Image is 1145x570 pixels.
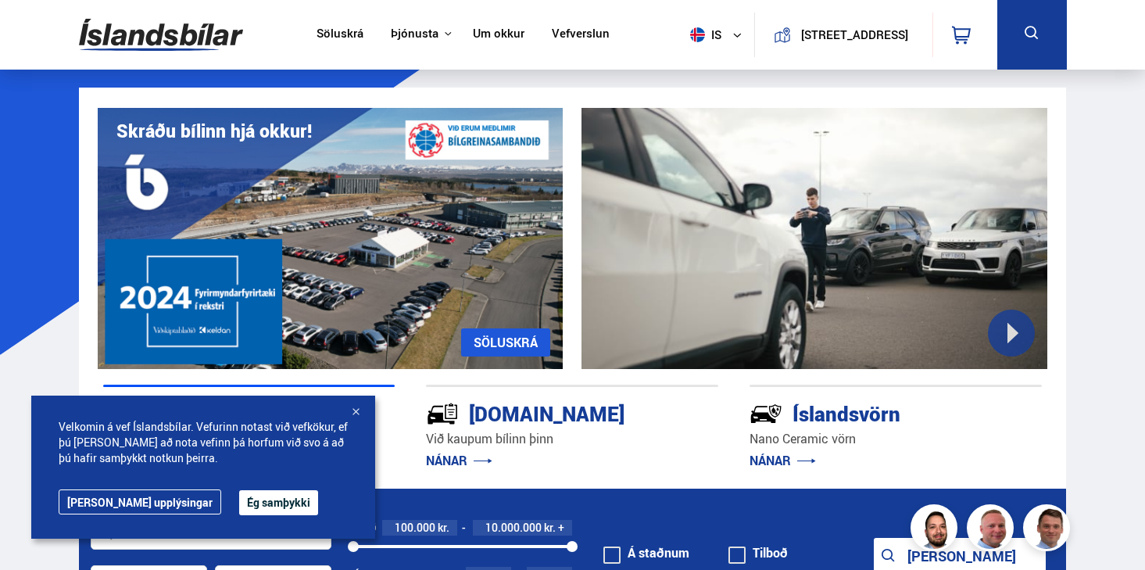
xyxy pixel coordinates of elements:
img: svg+xml;base64,PHN2ZyB4bWxucz0iaHR0cDovL3d3dy53My5vcmcvMjAwMC9zdmciIHdpZHRoPSI1MTIiIGhlaWdodD0iNT... [690,27,705,42]
img: FbJEzSuNWCJXmdc-.webp [1025,507,1072,554]
p: Nano Ceramic vörn [750,430,1042,448]
span: 10.000.000 [485,520,542,535]
div: Íslandsvörn [750,399,986,426]
a: [STREET_ADDRESS] [764,13,923,57]
label: Tilboð [728,547,788,559]
img: tr5P-W3DuiFaO7aO.svg [426,397,459,430]
span: is [684,27,723,42]
h1: Skráðu bílinn hjá okkur! [116,120,312,142]
a: NÁNAR [750,452,816,469]
img: G0Ugv5HjCgRt.svg [79,9,243,60]
p: Við kaupum bílinn þinn [426,430,718,448]
a: Um okkur [473,27,524,43]
img: -Svtn6bYgwAsiwNX.svg [750,397,782,430]
div: [DOMAIN_NAME] [426,399,663,426]
a: SÖLUSKRÁ [461,328,550,357]
button: Þjónusta [391,27,438,41]
img: siFngHWaQ9KaOqBr.png [969,507,1016,554]
button: is [684,12,754,58]
img: eKx6w-_Home_640_.png [98,108,564,369]
span: + [558,522,564,534]
button: Ég samþykki [239,490,318,515]
a: [PERSON_NAME] upplýsingar [59,489,221,514]
span: 100.000 [395,520,435,535]
button: [STREET_ADDRESS] [797,28,912,41]
span: kr. [438,522,449,534]
a: NÁNAR [426,452,492,469]
span: kr. [544,522,556,534]
label: Á staðnum [603,547,689,559]
span: Velkomin á vef Íslandsbílar. Vefurinn notast við vefkökur, ef þú [PERSON_NAME] að nota vefinn þá ... [59,419,348,466]
a: Vefverslun [552,27,610,43]
a: Söluskrá [317,27,363,43]
img: nhp88E3Fdnt1Opn2.png [913,507,960,554]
